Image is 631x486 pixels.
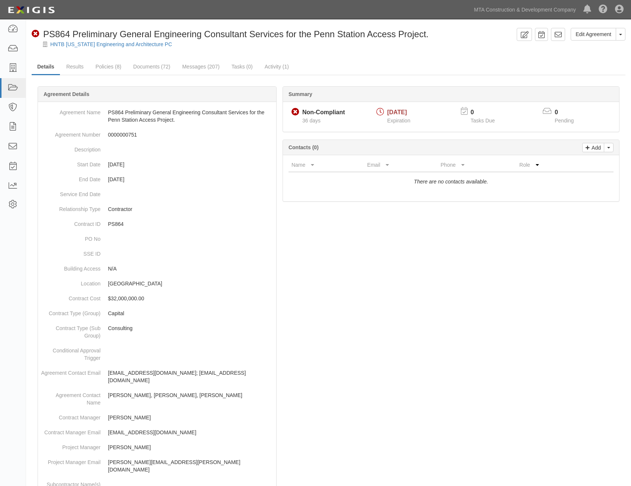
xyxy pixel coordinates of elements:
[41,187,101,198] dt: Service End Date
[128,59,176,74] a: Documents (72)
[108,280,273,287] p: [GEOGRAPHIC_DATA]
[41,306,101,317] dt: Contract Type (Group)
[108,220,273,228] p: PS864
[41,202,273,217] dd: Contractor
[289,91,312,97] b: Summary
[41,142,101,153] dt: Description
[471,118,495,124] span: Tasks Due
[302,108,345,117] div: Non-Compliant
[590,143,601,152] p: Add
[41,202,101,213] dt: Relationship Type
[387,118,410,124] span: Expiration
[438,158,517,172] th: Phone
[41,440,101,451] dt: Project Manager
[41,217,101,228] dt: Contract ID
[43,29,428,39] span: PS864 Preliminary General Engineering Consultant Services for the Penn Station Access Project.
[108,414,273,421] p: [PERSON_NAME]
[41,276,101,287] dt: Location
[41,410,101,421] dt: Contract Manager
[176,59,225,74] a: Messages (207)
[41,246,101,258] dt: SSE ID
[41,157,101,168] dt: Start Date
[41,105,273,127] dd: PS864 Preliminary General Engineering Consultant Services for the Penn Station Access Project.
[555,118,574,124] span: Pending
[555,108,583,117] p: 0
[364,158,437,172] th: Email
[470,2,580,17] a: MTA Construction & Development Company
[90,59,127,74] a: Policies (8)
[41,231,101,243] dt: PO No
[41,365,101,377] dt: Agreement Contact Email
[108,324,273,332] p: Consulting
[599,5,608,14] i: Help Center - Complianz
[32,59,60,75] a: Details
[108,265,273,272] p: N/A
[291,108,299,116] i: Non-Compliant
[516,158,584,172] th: Role
[41,455,101,466] dt: Project Manager Email
[289,144,319,150] b: Contacts (0)
[108,458,273,473] p: [PERSON_NAME][EMAIL_ADDRESS][PERSON_NAME][DOMAIN_NAME]
[387,109,407,115] span: [DATE]
[41,172,273,187] dd: [DATE]
[108,429,273,436] p: [EMAIL_ADDRESS][DOMAIN_NAME]
[108,391,273,399] p: [PERSON_NAME], [PERSON_NAME], [PERSON_NAME]
[471,108,504,117] p: 0
[61,59,89,74] a: Results
[571,28,616,41] a: Edit Agreement
[41,388,101,406] dt: Agreement Contact Name
[44,91,89,97] b: Agreement Details
[259,59,294,74] a: Activity (1)
[32,28,428,41] div: PS864 Preliminary General Engineering Consultant Services for the Penn Station Access Project.
[41,127,101,138] dt: Agreement Number
[6,3,57,17] img: Logo
[582,143,604,152] a: Add
[41,291,101,302] dt: Contract Cost
[226,59,258,74] a: Tasks (0)
[32,30,39,38] i: Non-Compliant
[41,343,101,362] dt: Conditional Approval Trigger
[289,158,364,172] th: Name
[41,105,101,116] dt: Agreement Name
[41,157,273,172] dd: [DATE]
[302,118,321,124] span: Since 07/20/2025
[41,127,273,142] dd: 0000000751
[50,41,172,47] a: HNTB [US_STATE] Engineering and Architecture PC
[414,179,488,185] i: There are no contacts available.
[41,172,101,183] dt: End Date
[108,444,273,451] p: [PERSON_NAME]
[41,261,101,272] dt: Building Access
[108,295,273,302] p: $32,000,000.00
[41,425,101,436] dt: Contract Manager Email
[41,321,101,339] dt: Contract Type (Sub Group)
[108,310,273,317] p: Capital
[108,369,273,384] p: [EMAIL_ADDRESS][DOMAIN_NAME]; [EMAIL_ADDRESS][DOMAIN_NAME]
